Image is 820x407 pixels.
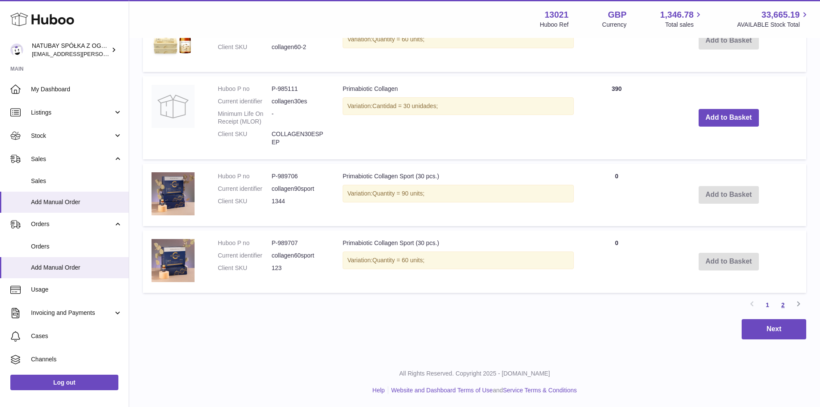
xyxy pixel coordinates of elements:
[775,297,791,313] a: 2
[32,42,109,58] div: NATUBAY SPÓŁKA Z OGRANICZONĄ ODPOWIEDZIALNOŚCIĄ
[31,332,122,340] span: Cases
[10,375,118,390] a: Log out
[272,130,325,146] dd: COLLAGEN30ESPEP
[343,252,574,269] div: Variation:
[218,185,272,193] dt: Current identifier
[31,198,122,206] span: Add Manual Order
[31,177,122,185] span: Sales
[31,85,122,93] span: My Dashboard
[582,76,651,159] td: 390
[372,387,385,394] a: Help
[218,264,272,272] dt: Client SKU
[503,387,577,394] a: Service Terms & Conditions
[334,164,582,226] td: Primabiotic Collagen Sport (30 pcs.)
[272,172,325,180] dd: P-989706
[334,76,582,159] td: Primabiotic Collagen
[582,230,651,293] td: 0
[272,197,325,205] dd: 1344
[388,386,577,395] li: and
[737,21,810,29] span: AVAILABLE Stock Total
[31,132,113,140] span: Stock
[10,43,23,56] img: kacper.antkowski@natubay.pl
[660,9,704,29] a: 1,346.78 Total sales
[272,185,325,193] dd: collagen90sport
[602,21,627,29] div: Currency
[582,164,651,226] td: 0
[372,103,438,109] span: Cantidad = 30 unidades;
[343,31,574,48] div: Variation:
[218,252,272,260] dt: Current identifier
[152,172,195,215] img: Primabiotic Collagen Sport (30 pcs.)
[608,9,626,21] strong: GBP
[218,239,272,247] dt: Huboo P no
[343,185,574,202] div: Variation:
[372,190,424,197] span: Quantity = 90 units;
[272,43,325,51] dd: collagen60-2
[272,85,325,93] dd: P-985111
[761,9,800,21] span: 33,665.19
[218,130,272,146] dt: Client SKU
[218,85,272,93] dt: Huboo P no
[152,18,195,61] img: Primabiotic Collagen
[31,286,122,294] span: Usage
[343,97,574,115] div: Variation:
[391,387,493,394] a: Website and Dashboard Terms of Use
[31,309,113,317] span: Invoicing and Payments
[136,370,813,378] p: All Rights Reserved. Copyright 2025 - [DOMAIN_NAME]
[737,9,810,29] a: 33,665.19 AVAILABLE Stock Total
[272,239,325,247] dd: P-989707
[218,172,272,180] dt: Huboo P no
[545,9,569,21] strong: 13021
[272,264,325,272] dd: 123
[218,43,272,51] dt: Client SKU
[32,50,173,57] span: [EMAIL_ADDRESS][PERSON_NAME][DOMAIN_NAME]
[372,36,424,43] span: Quantity = 60 units;
[272,252,325,260] dd: collagen60sport
[218,197,272,205] dt: Client SKU
[272,110,325,126] dd: -
[31,355,122,364] span: Channels
[218,97,272,106] dt: Current identifier
[660,9,694,21] span: 1,346.78
[152,85,195,128] img: Primabiotic Collagen
[31,242,122,251] span: Orders
[699,109,759,127] button: Add to Basket
[218,110,272,126] dt: Minimum Life On Receipt (MLOR)
[152,239,195,282] img: Primabiotic Collagen Sport (30 pcs.)
[540,21,569,29] div: Huboo Ref
[760,297,775,313] a: 1
[272,97,325,106] dd: collagen30es
[334,230,582,293] td: Primabiotic Collagen Sport (30 pcs.)
[31,220,113,228] span: Orders
[742,319,806,339] button: Next
[31,264,122,272] span: Add Manual Order
[372,257,424,264] span: Quantity = 60 units;
[665,21,703,29] span: Total sales
[334,9,582,72] td: Primabiotic Collagen
[31,155,113,163] span: Sales
[582,9,651,72] td: 0
[31,109,113,117] span: Listings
